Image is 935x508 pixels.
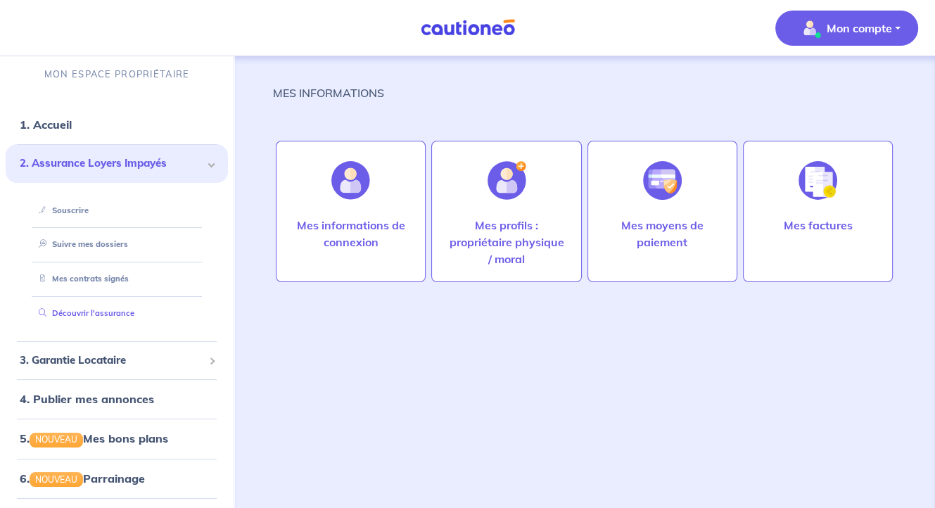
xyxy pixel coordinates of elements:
button: illu_account_valid_menu.svgMon compte [775,11,918,46]
a: Mes contrats signés [33,274,129,284]
div: 6.NOUVEAUParrainage [6,464,228,493]
img: illu_credit_card_no_anim.svg [643,161,682,200]
img: illu_account.svg [331,161,370,200]
span: 3. Garantie Locataire [20,353,203,369]
img: illu_account_valid_menu.svg [799,17,821,39]
p: MES INFORMATIONS [273,84,384,101]
p: Mon compte [827,20,892,37]
p: Mes informations de connexion [291,217,411,250]
div: 4. Publier mes annonces [6,385,228,413]
a: 6.NOUVEAUParrainage [20,471,145,485]
span: 2. Assurance Loyers Impayés [20,155,203,172]
a: Suivre mes dossiers [33,239,128,249]
div: 3. Garantie Locataire [6,347,228,374]
p: Mes profils : propriétaire physique / moral [446,217,566,267]
div: Mes contrats signés [23,267,211,291]
img: illu_account_add.svg [488,161,526,200]
img: illu_invoice.svg [799,161,837,200]
div: Suivre mes dossiers [23,233,211,256]
img: Cautioneo [415,19,521,37]
a: 1. Accueil [20,118,72,132]
a: Souscrire [33,205,89,215]
a: 5.NOUVEAUMes bons plans [20,431,168,445]
a: 4. Publier mes annonces [20,392,154,406]
div: Découvrir l'assurance [23,302,211,325]
a: Découvrir l'assurance [33,308,134,318]
div: 1. Accueil [6,110,228,139]
div: Souscrire [23,199,211,222]
p: Mes factures [783,217,852,234]
div: 2. Assurance Loyers Impayés [6,144,228,183]
div: 5.NOUVEAUMes bons plans [6,424,228,452]
p: MON ESPACE PROPRIÉTAIRE [44,68,189,81]
p: Mes moyens de paiement [602,217,723,250]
